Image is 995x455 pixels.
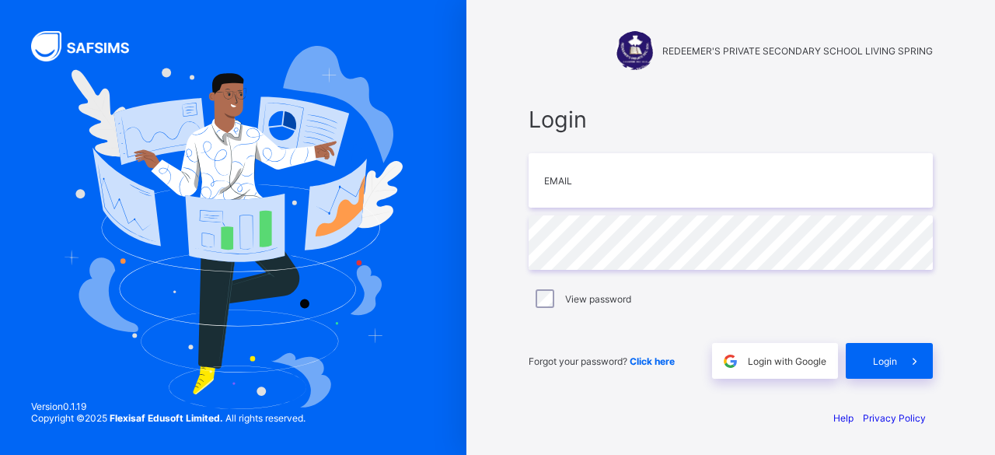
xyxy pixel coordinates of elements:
[529,106,933,133] span: Login
[721,352,739,370] img: google.396cfc9801f0270233282035f929180a.svg
[630,355,675,367] a: Click here
[64,46,402,410] img: Hero Image
[31,401,305,412] span: Version 0.1.19
[110,412,223,424] strong: Flexisaf Edusoft Limited.
[31,31,148,61] img: SAFSIMS Logo
[873,355,897,367] span: Login
[31,412,305,424] span: Copyright © 2025 All rights reserved.
[529,355,675,367] span: Forgot your password?
[662,45,933,57] span: REDEEMER'S PRIVATE SECONDARY SCHOOL LIVING SPRING
[833,412,854,424] a: Help
[748,355,826,367] span: Login with Google
[863,412,926,424] a: Privacy Policy
[565,293,631,305] label: View password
